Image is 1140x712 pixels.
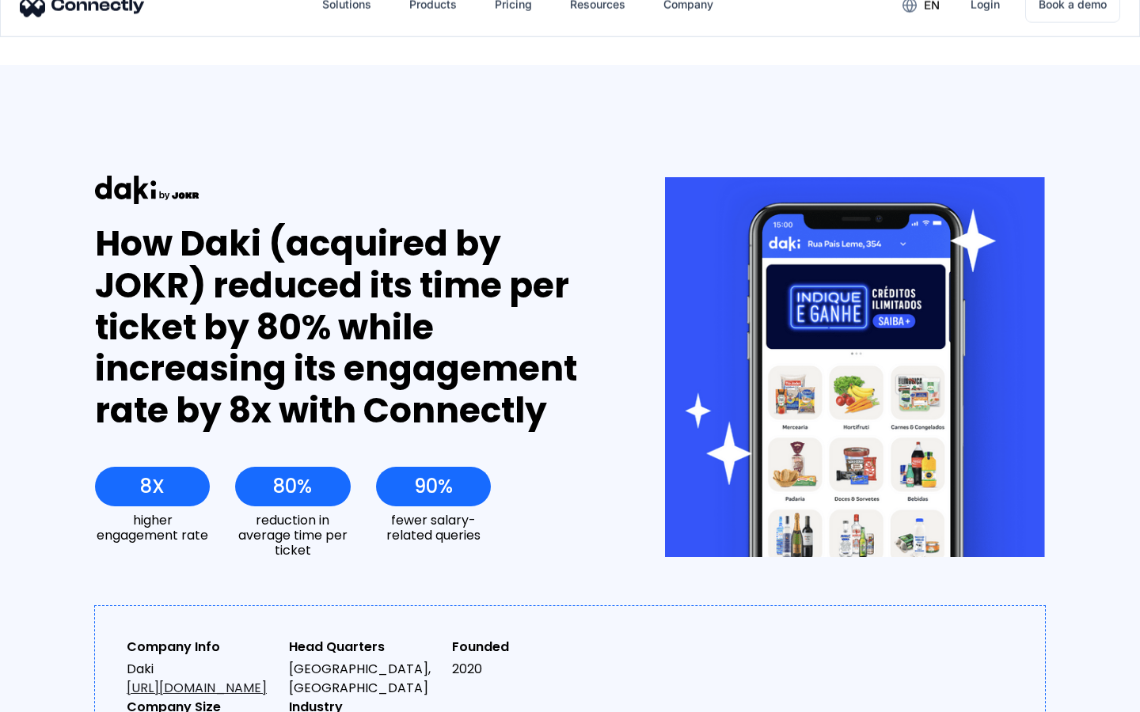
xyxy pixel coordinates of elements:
[127,660,276,698] div: Daki
[140,475,165,498] div: 8X
[414,475,453,498] div: 90%
[127,679,267,697] a: [URL][DOMAIN_NAME]
[32,684,95,706] ul: Language list
[289,660,439,698] div: [GEOGRAPHIC_DATA], [GEOGRAPHIC_DATA]
[376,513,491,543] div: fewer salary-related queries
[95,513,210,543] div: higher engagement rate
[452,660,602,679] div: 2020
[273,475,312,498] div: 80%
[452,638,602,657] div: Founded
[16,684,95,706] aside: Language selected: English
[289,638,439,657] div: Head Quarters
[235,513,350,559] div: reduction in average time per ticket
[127,638,276,657] div: Company Info
[95,223,607,432] div: How Daki (acquired by JOKR) reduced its time per ticket by 80% while increasing its engagement ra...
